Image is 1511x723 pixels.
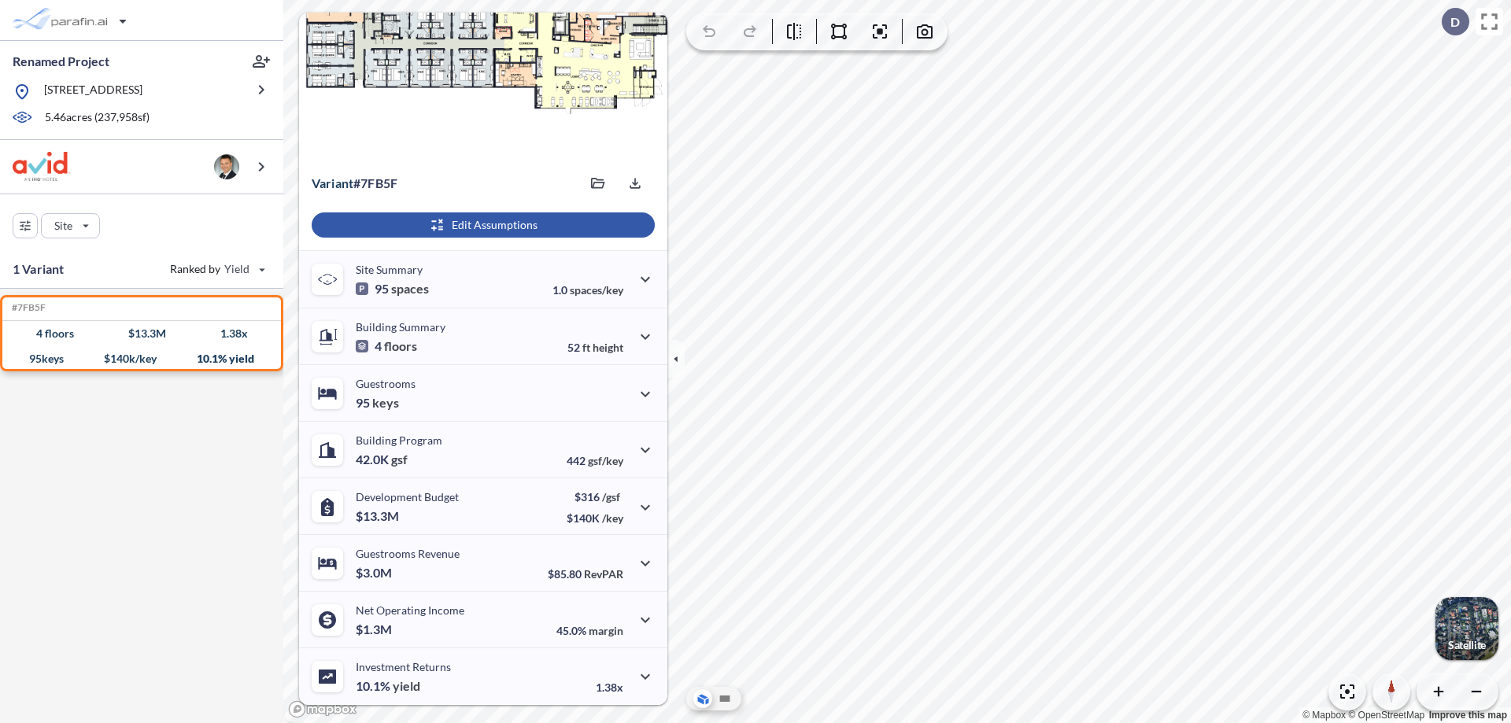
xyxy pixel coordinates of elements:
[1429,710,1507,721] a: Improve this map
[356,565,394,581] p: $3.0M
[356,622,394,637] p: $1.3M
[312,212,655,238] button: Edit Assumptions
[1435,597,1498,660] img: Switcher Image
[224,261,250,277] span: Yield
[602,511,623,525] span: /key
[588,454,623,467] span: gsf/key
[45,109,150,127] p: 5.46 acres ( 237,958 sf)
[356,320,445,334] p: Building Summary
[693,689,712,708] button: Aerial View
[356,433,442,447] p: Building Program
[584,567,623,581] span: RevPAR
[356,395,399,411] p: 95
[9,302,46,313] h5: Click to copy the code
[552,283,623,297] p: 1.0
[393,678,420,694] span: yield
[567,511,623,525] p: $140K
[356,490,459,504] p: Development Budget
[157,256,275,282] button: Ranked by Yield
[556,624,623,637] p: 45.0%
[356,377,416,390] p: Guestrooms
[13,53,109,70] p: Renamed Project
[596,681,623,694] p: 1.38x
[567,341,623,354] p: 52
[1435,597,1498,660] button: Switcher ImageSatellite
[41,213,100,238] button: Site
[13,152,70,181] img: BrandImage
[44,82,142,101] p: [STREET_ADDRESS]
[1448,639,1486,651] p: Satellite
[391,281,429,297] span: spaces
[1450,15,1460,29] p: D
[312,175,397,191] p: # 7fb5f
[570,283,623,297] span: spaces/key
[548,567,623,581] p: $85.80
[602,490,620,504] span: /gsf
[356,281,429,297] p: 95
[356,660,451,673] p: Investment Returns
[567,454,623,467] p: 442
[356,452,408,467] p: 42.0K
[1302,710,1346,721] a: Mapbox
[214,154,239,179] img: user logo
[356,508,401,524] p: $13.3M
[589,624,623,637] span: margin
[391,452,408,467] span: gsf
[372,395,399,411] span: keys
[288,700,357,718] a: Mapbox homepage
[582,341,590,354] span: ft
[356,678,420,694] p: 10.1%
[13,260,64,279] p: 1 Variant
[356,603,464,617] p: Net Operating Income
[312,175,353,190] span: Variant
[54,218,72,234] p: Site
[1348,710,1424,721] a: OpenStreetMap
[356,547,460,560] p: Guestrooms Revenue
[384,338,417,354] span: floors
[356,263,423,276] p: Site Summary
[567,490,623,504] p: $316
[593,341,623,354] span: height
[715,689,734,708] button: Site Plan
[356,338,417,354] p: 4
